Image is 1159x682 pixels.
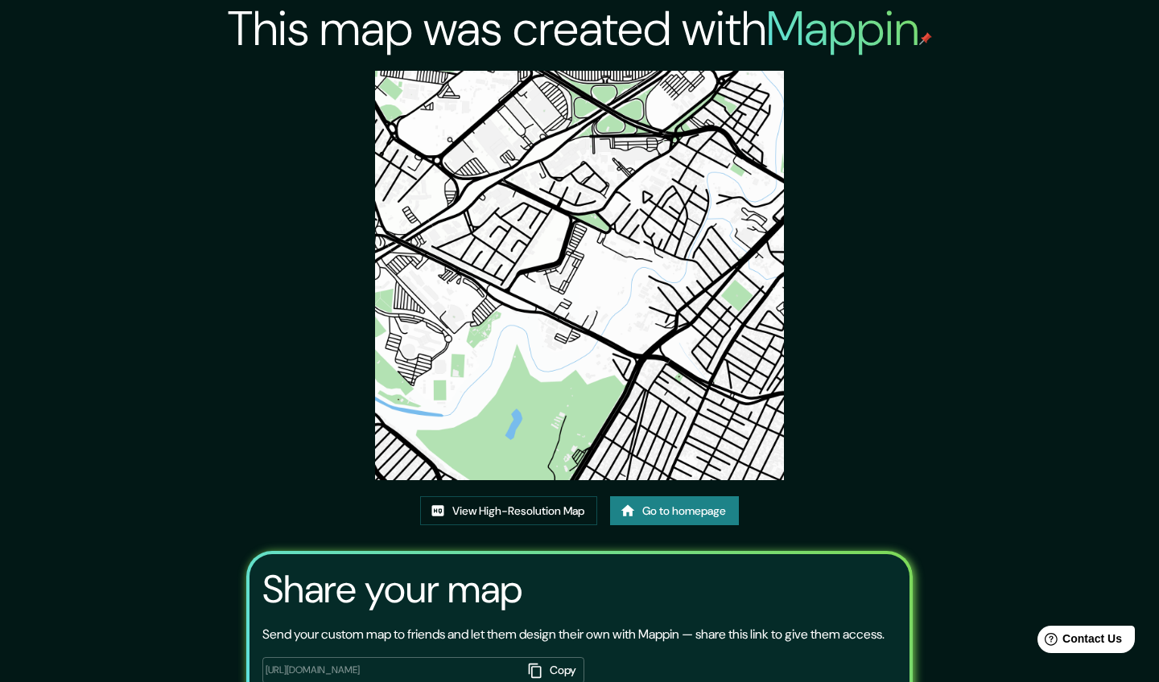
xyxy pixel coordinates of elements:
[919,32,932,45] img: mappin-pin
[262,625,885,644] p: Send your custom map to friends and let them design their own with Mappin — share this link to gi...
[262,567,522,612] h3: Share your map
[375,71,785,480] img: created-map
[420,496,597,526] a: View High-Resolution Map
[1016,619,1141,664] iframe: Help widget launcher
[610,496,739,526] a: Go to homepage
